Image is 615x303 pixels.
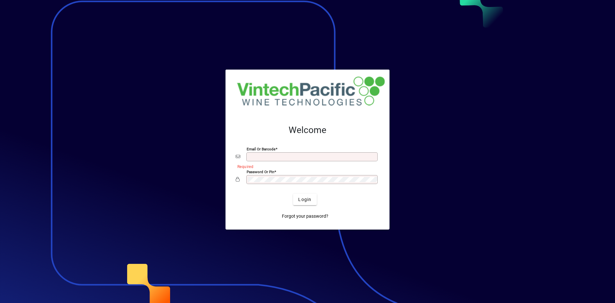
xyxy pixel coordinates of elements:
span: Login [298,196,311,203]
mat-label: Password or Pin [247,170,274,174]
mat-label: Email or Barcode [247,147,275,151]
h2: Welcome [236,125,379,136]
mat-error: Required [237,163,374,170]
button: Login [293,194,316,205]
a: Forgot your password? [279,210,331,222]
span: Forgot your password? [282,213,328,220]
